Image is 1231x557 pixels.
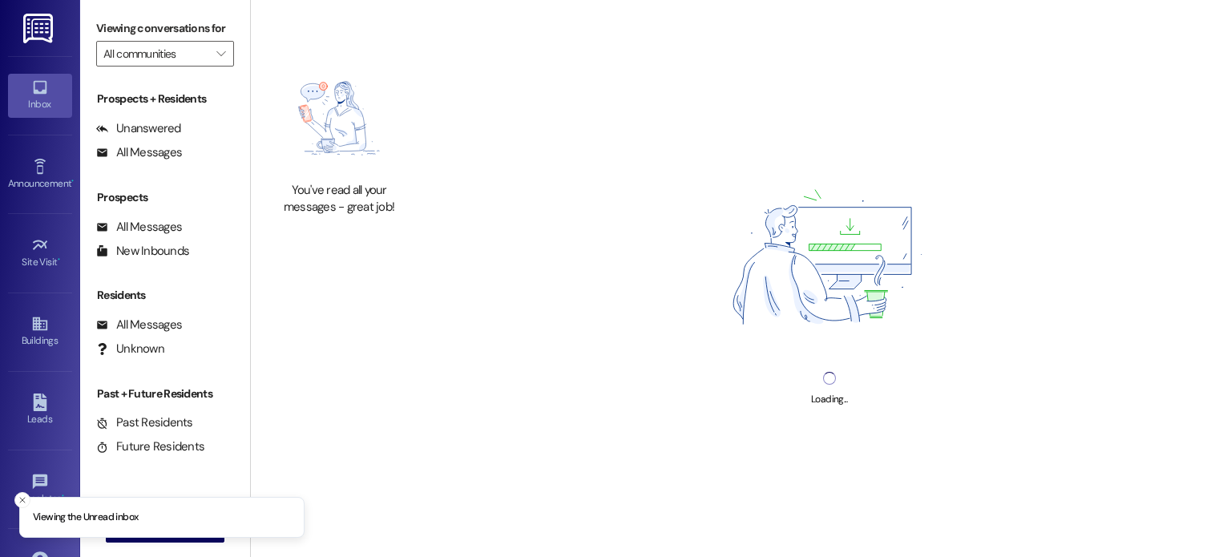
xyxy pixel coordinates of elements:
[8,389,72,432] a: Leads
[71,176,74,187] span: •
[80,385,250,402] div: Past + Future Residents
[96,120,181,137] div: Unanswered
[268,182,410,216] div: You've read all your messages - great job!
[14,492,30,508] button: Close toast
[96,414,193,431] div: Past Residents
[80,189,250,206] div: Prospects
[8,310,72,353] a: Buildings
[103,41,208,67] input: All communities
[80,287,250,304] div: Residents
[96,219,182,236] div: All Messages
[268,63,410,174] img: empty-state
[80,91,250,107] div: Prospects + Residents
[96,243,189,260] div: New Inbounds
[96,341,164,357] div: Unknown
[33,511,138,525] p: Viewing the Unread inbox
[216,47,225,60] i: 
[96,144,182,161] div: All Messages
[96,16,234,41] label: Viewing conversations for
[8,232,72,275] a: Site Visit •
[58,254,60,265] span: •
[8,468,72,511] a: Templates •
[811,391,847,408] div: Loading...
[96,317,182,333] div: All Messages
[23,14,56,43] img: ResiDesk Logo
[96,438,204,455] div: Future Residents
[8,74,72,117] a: Inbox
